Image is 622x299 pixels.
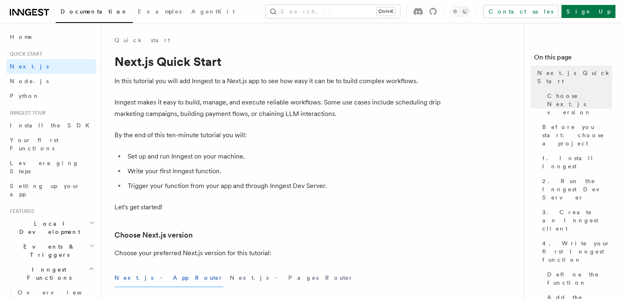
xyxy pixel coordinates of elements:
[7,118,96,133] a: Install the SDK
[266,5,400,18] button: Search...Ctrl+K
[561,5,615,18] a: Sign Up
[7,51,42,57] span: Quick start
[138,8,182,15] span: Examples
[377,7,395,16] kbd: Ctrl+K
[10,63,49,70] span: Next.js
[115,269,223,287] button: Next.js - App Router
[542,123,612,147] span: Before you start: choose a project
[7,265,88,282] span: Inngest Functions
[539,205,612,236] a: 3. Create an Inngest client
[7,110,46,116] span: Inngest tour
[125,151,442,162] li: Set up and run Inngest on your machine.
[10,33,33,41] span: Home
[61,8,128,15] span: Documentation
[7,179,96,202] a: Setting up your app
[10,122,94,129] span: Install the SDK
[125,180,442,192] li: Trigger your function from your app and through Inngest Dev Server.
[483,5,558,18] a: Contact sales
[539,151,612,174] a: 1. Install Inngest
[539,120,612,151] a: Before you start: choose a project
[544,267,612,290] a: Define the function
[7,74,96,88] a: Node.js
[547,92,612,116] span: Choose Next.js version
[534,66,612,88] a: Next.js Quick Start
[7,220,89,236] span: Local Development
[18,289,102,296] span: Overview
[10,160,79,174] span: Leveraging Steps
[7,242,89,259] span: Events & Triggers
[10,137,58,152] span: Your first Functions
[56,2,133,23] a: Documentation
[7,59,96,74] a: Next.js
[191,8,235,15] span: AgentKit
[542,239,612,264] span: 4. Write your first Inngest function
[115,202,442,213] p: Let's get started!
[115,75,442,87] p: In this tutorial you will add Inngest to a Next.js app to see how easy it can be to build complex...
[7,208,34,215] span: Features
[7,133,96,156] a: Your first Functions
[539,174,612,205] a: 2. Run the Inngest Dev Server
[534,52,612,66] h4: On this page
[115,54,442,69] h1: Next.js Quick Start
[450,7,470,16] button: Toggle dark mode
[7,156,96,179] a: Leveraging Steps
[10,93,40,99] span: Python
[7,239,96,262] button: Events & Triggers
[115,247,442,259] p: Choose your preferred Next.js version for this tutorial:
[544,88,612,120] a: Choose Next.js version
[230,269,353,287] button: Next.js - Pages Router
[7,262,96,285] button: Inngest Functions
[7,29,96,44] a: Home
[547,270,612,287] span: Define the function
[10,78,49,84] span: Node.js
[125,165,442,177] li: Write your first Inngest function.
[7,88,96,103] a: Python
[542,208,612,233] span: 3. Create an Inngest client
[537,69,612,85] span: Next.js Quick Start
[7,216,96,239] button: Local Development
[539,236,612,267] a: 4. Write your first Inngest function
[10,183,80,197] span: Setting up your app
[542,177,612,202] span: 2. Run the Inngest Dev Server
[115,129,442,141] p: By the end of this ten-minute tutorial you will:
[115,97,442,120] p: Inngest makes it easy to build, manage, and execute reliable workflows. Some use cases include sc...
[115,229,193,241] a: Choose Next.js version
[186,2,240,22] a: AgentKit
[115,36,170,44] a: Quick start
[542,154,612,170] span: 1. Install Inngest
[133,2,186,22] a: Examples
